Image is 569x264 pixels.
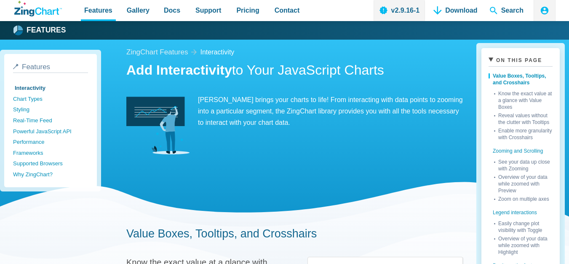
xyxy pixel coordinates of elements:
[494,234,553,256] a: Overview of your data while zoomed with Highlight
[126,62,232,78] strong: Add Interactivity
[13,158,88,169] a: Supported Browsers
[195,5,221,16] span: Support
[13,104,88,115] a: Styling
[489,70,553,89] a: Value Boxes, Tooltips, and Crosshairs
[126,62,463,81] h1: to Your JavaScript Charts
[13,63,88,73] a: Features
[27,27,66,34] strong: Features
[13,169,88,180] a: Why ZingChart?
[494,172,553,194] a: Overview of your data while zoomed with Preview
[13,126,88,137] a: Powerful JavaScript API
[489,141,553,157] a: Zooming and Scrolling
[164,5,180,16] span: Docs
[127,5,150,16] span: Gallery
[13,148,88,159] a: Frameworks
[126,94,190,157] img: Interactivity Image
[494,218,553,234] a: Easily change plot visibility with Toggle
[126,94,463,129] p: [PERSON_NAME] brings your charts to life! From interacting with data points to zooming into a par...
[236,5,259,16] span: Pricing
[494,110,553,126] a: Reveal values without the clutter with Tooltips
[126,227,317,240] a: Value Boxes, Tooltips, and Crosshairs
[489,55,553,67] summary: On This Page
[494,157,553,172] a: See your data up close with Zooming
[13,115,88,126] a: Real-Time Feed
[126,46,188,59] a: ZingChart Features
[22,63,50,71] span: Features
[13,94,88,105] a: Chart Types
[494,126,553,141] a: Enable more granularity with Crosshairs
[14,24,66,37] a: Features
[494,194,553,202] a: Zoom on multiple axes
[200,46,234,58] a: interactivity
[84,5,112,16] span: Features
[489,202,553,218] a: Legend interactions
[13,137,88,148] a: Performance
[13,83,88,94] a: Interactivity
[494,89,553,110] a: Know the exact value at a glance with Value Boxes
[14,1,62,16] a: ZingChart Logo. Click to return to the homepage
[275,5,300,16] span: Contact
